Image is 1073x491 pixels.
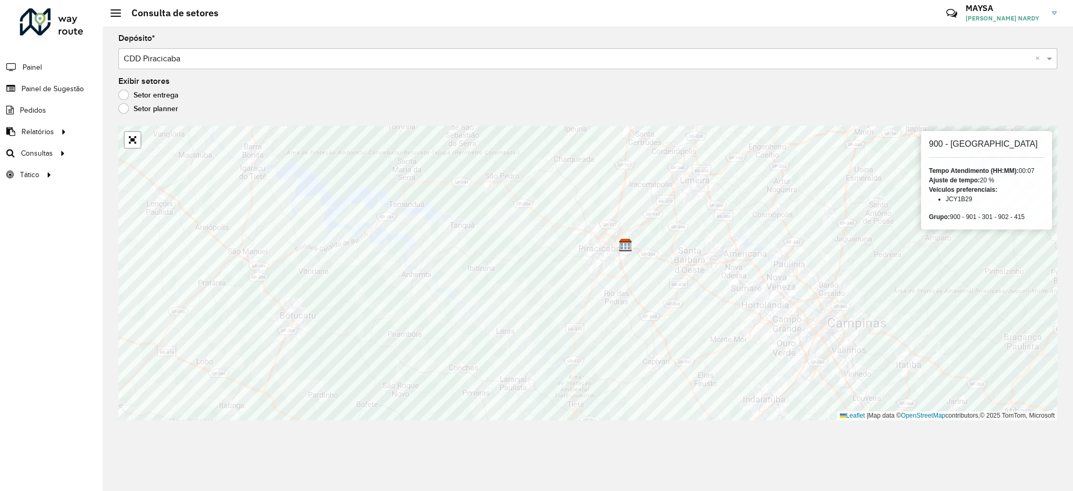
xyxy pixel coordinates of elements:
strong: Veículos preferenciais: [929,186,998,193]
span: Tático [20,169,39,180]
span: Relatórios [21,126,54,137]
a: Contato Rápido [940,2,963,25]
span: Consultas [21,148,53,159]
span: | [867,412,868,419]
h2: Consulta de setores [121,7,218,19]
div: 20 % [929,176,1044,185]
h6: 900 - [GEOGRAPHIC_DATA] [929,139,1044,149]
label: Exibir setores [118,75,170,88]
strong: Grupo: [929,213,950,221]
label: Depósito [118,32,155,45]
div: 900 - 901 - 301 - 902 - 415 [929,212,1044,222]
span: [PERSON_NAME] NARDY [966,14,1044,23]
span: Painel [23,62,42,73]
label: Setor entrega [118,90,179,100]
strong: Tempo Atendimento (HH:MM): [929,167,1019,174]
a: Abrir mapa em tela cheia [125,132,140,148]
span: Pedidos [20,105,46,116]
div: 00:07 [929,166,1044,176]
span: Clear all [1035,52,1044,65]
a: OpenStreetMap [901,412,946,419]
a: Leaflet [840,412,865,419]
strong: Ajuste de tempo: [929,177,980,184]
span: Painel de Sugestão [21,83,84,94]
label: Setor planner [118,103,178,114]
h3: MAYSA [966,3,1044,13]
div: Map data © contributors,© 2025 TomTom, Microsoft [837,411,1057,420]
li: JCY1B29 [946,194,1044,204]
